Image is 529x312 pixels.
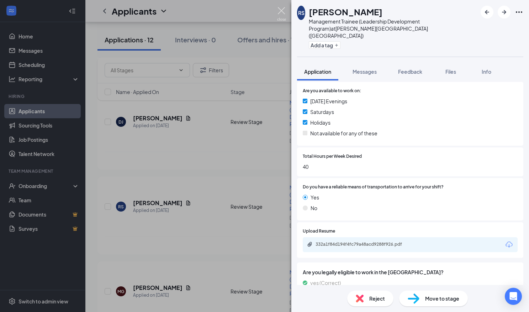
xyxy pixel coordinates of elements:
svg: Paperclip [307,241,313,247]
span: [DATE] Evenings [310,97,347,105]
span: Are you legally eligible to work in the [GEOGRAPHIC_DATA]? [303,268,518,276]
svg: ArrowRight [500,8,508,16]
span: Info [482,68,491,75]
span: yes (Correct) [310,279,341,287]
span: Not available for any of these [310,129,377,137]
span: Files [445,68,456,75]
svg: Plus [334,43,339,47]
span: Messages [353,68,377,75]
span: Move to stage [425,295,459,302]
a: Paperclip332a1f84d194f4fc79a48acd9288f926.pdf [307,241,422,248]
div: Open Intercom Messenger [505,288,522,305]
span: 40 [303,163,518,171]
span: Holidays [310,119,330,126]
span: Feedback [398,68,422,75]
span: Application [304,68,331,75]
svg: Ellipses [515,8,523,16]
span: Do you have a reliable means of transportation to arrive for your shift? [303,184,444,191]
button: ArrowRight [498,6,511,19]
span: Upload Resume [303,228,335,235]
button: PlusAdd a tag [309,41,340,49]
span: Saturdays [310,108,334,116]
h1: [PERSON_NAME] [309,6,382,18]
svg: ArrowLeftNew [483,8,491,16]
span: Total Hours per Week Desired [303,153,362,160]
span: Yes [311,193,319,201]
div: RS [298,9,305,16]
svg: Download [505,240,513,249]
span: Reject [369,295,385,302]
div: 332a1f84d194f4fc79a48acd9288f926.pdf [316,241,415,247]
span: Are you available to work on: [303,88,361,94]
div: Management Trainee (Leadership Development Program) at [PERSON_NAME][GEOGRAPHIC_DATA] ([GEOGRAPHI... [309,18,477,39]
span: No [311,204,317,212]
button: ArrowLeftNew [481,6,493,19]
